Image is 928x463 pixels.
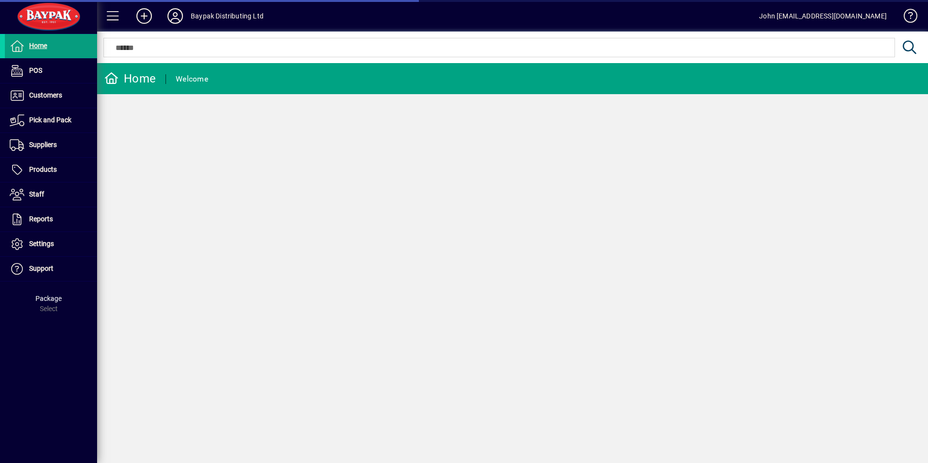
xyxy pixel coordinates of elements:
[29,215,53,223] span: Reports
[896,2,916,33] a: Knowledge Base
[29,116,71,124] span: Pick and Pack
[176,71,208,87] div: Welcome
[29,190,44,198] span: Staff
[29,265,53,272] span: Support
[5,83,97,108] a: Customers
[29,42,47,50] span: Home
[191,8,264,24] div: Baypak Distributing Ltd
[29,165,57,173] span: Products
[5,257,97,281] a: Support
[5,59,97,83] a: POS
[5,232,97,256] a: Settings
[104,71,156,86] div: Home
[5,182,97,207] a: Staff
[5,207,97,231] a: Reports
[5,108,97,132] a: Pick and Pack
[35,295,62,302] span: Package
[160,7,191,25] button: Profile
[5,158,97,182] a: Products
[5,133,97,157] a: Suppliers
[29,91,62,99] span: Customers
[29,240,54,248] span: Settings
[29,141,57,149] span: Suppliers
[759,8,887,24] div: John [EMAIL_ADDRESS][DOMAIN_NAME]
[129,7,160,25] button: Add
[29,66,42,74] span: POS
